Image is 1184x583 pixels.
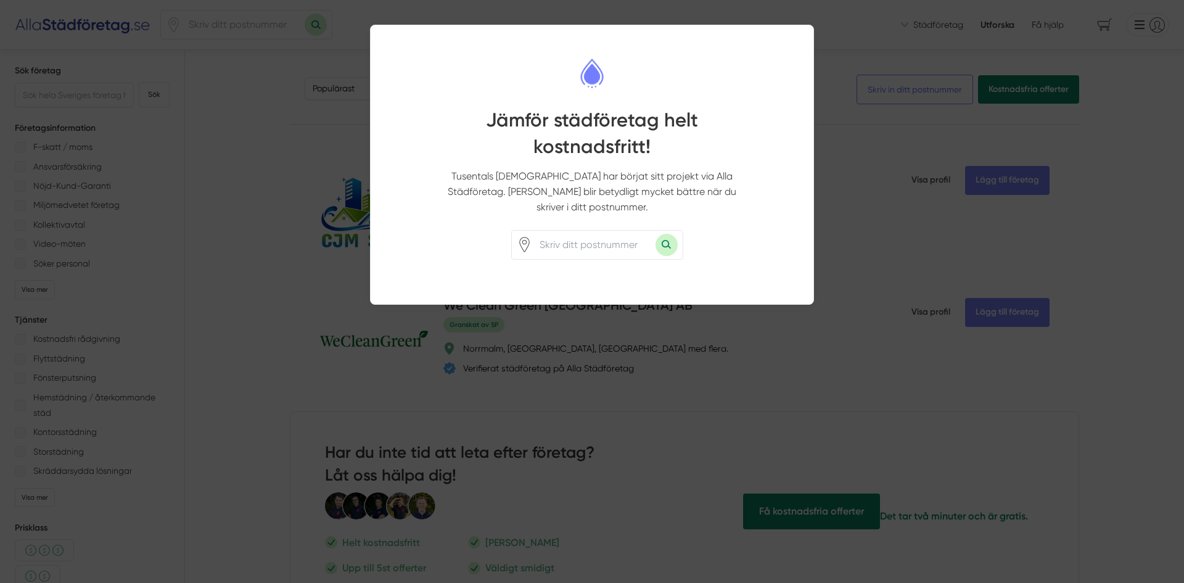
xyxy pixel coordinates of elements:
svg: Pin / Karta [517,237,532,252]
h2: Jämför städföretag helt kostnadsfritt! [438,107,746,168]
input: Skriv ditt postnummer [532,231,656,259]
p: Tusentals [DEMOGRAPHIC_DATA] har börjat sitt projekt via Alla Städföretag. [PERSON_NAME] blir bet... [438,168,746,215]
span: Klicka för att använda din position. [517,237,532,252]
img: Favikon orginal Alla Städföretag [573,55,610,92]
button: Sök med postnummer [656,234,678,256]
